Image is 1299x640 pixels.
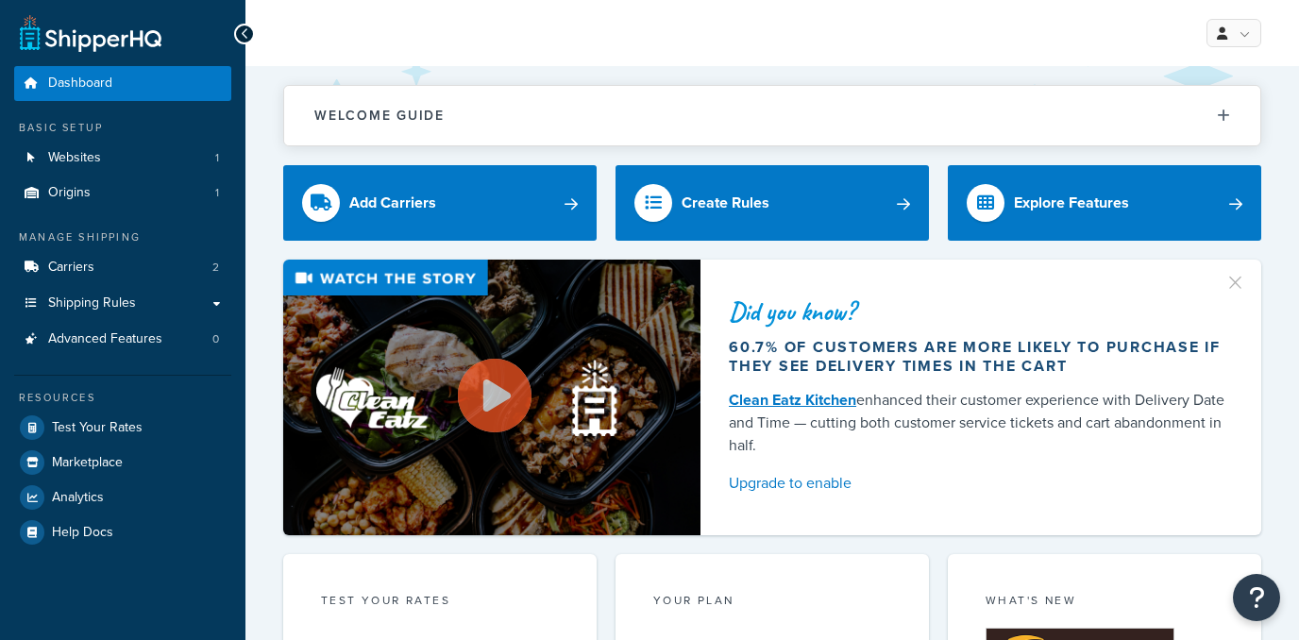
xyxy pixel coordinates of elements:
[349,190,436,216] div: Add Carriers
[14,286,231,321] a: Shipping Rules
[14,120,231,136] div: Basic Setup
[729,389,1233,457] div: enhanced their customer experience with Delivery Date and Time — cutting both customer service ti...
[14,141,231,176] a: Websites1
[14,66,231,101] a: Dashboard
[14,446,231,480] a: Marketplace
[283,260,700,534] img: Video thumbnail
[48,260,94,276] span: Carriers
[284,86,1260,145] button: Welcome Guide
[14,515,231,549] a: Help Docs
[682,190,769,216] div: Create Rules
[729,338,1233,376] div: 60.7% of customers are more likely to purchase if they see delivery times in the cart
[314,109,445,123] h2: Welcome Guide
[14,411,231,445] a: Test Your Rates
[653,592,891,614] div: Your Plan
[729,470,1233,497] a: Upgrade to enable
[283,165,597,241] a: Add Carriers
[321,592,559,614] div: Test your rates
[729,298,1233,325] div: Did you know?
[48,295,136,312] span: Shipping Rules
[14,176,231,211] li: Origins
[948,165,1261,241] a: Explore Features
[14,322,231,357] li: Advanced Features
[14,250,231,285] li: Carriers
[48,76,112,92] span: Dashboard
[1233,574,1280,621] button: Open Resource Center
[215,185,219,201] span: 1
[212,260,219,276] span: 2
[14,229,231,245] div: Manage Shipping
[48,185,91,201] span: Origins
[52,455,123,471] span: Marketplace
[14,390,231,406] div: Resources
[14,480,231,514] a: Analytics
[14,176,231,211] a: Origins1
[215,150,219,166] span: 1
[729,389,856,411] a: Clean Eatz Kitchen
[48,150,101,166] span: Websites
[14,322,231,357] a: Advanced Features0
[48,331,162,347] span: Advanced Features
[212,331,219,347] span: 0
[986,592,1223,614] div: What's New
[14,250,231,285] a: Carriers2
[52,490,104,506] span: Analytics
[52,420,143,436] span: Test Your Rates
[52,525,113,541] span: Help Docs
[616,165,929,241] a: Create Rules
[14,141,231,176] li: Websites
[1014,190,1129,216] div: Explore Features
